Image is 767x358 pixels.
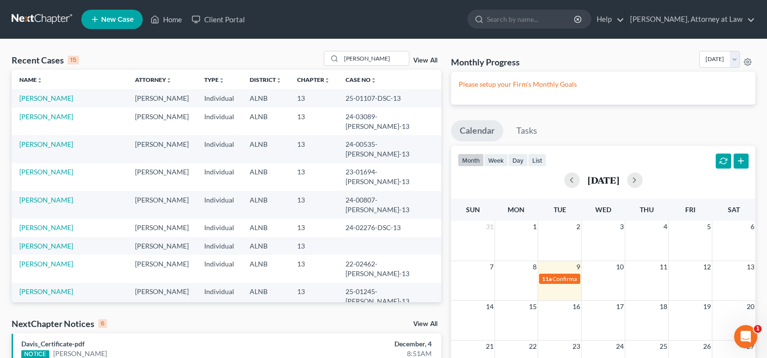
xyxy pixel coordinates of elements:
td: ALNB [242,283,289,311]
td: ALNB [242,255,289,282]
td: 24-03089-[PERSON_NAME]-13 [338,108,441,135]
span: 18 [659,301,668,312]
span: 23 [571,341,581,352]
a: Davis_Certificate-pdf [21,340,85,348]
a: [PERSON_NAME] [19,223,73,232]
a: [PERSON_NAME] [19,196,73,204]
a: Attorneyunfold_more [135,76,172,83]
td: [PERSON_NAME] [127,135,196,163]
td: ALNB [242,191,289,218]
td: [PERSON_NAME] [127,163,196,191]
span: 8 [532,261,538,273]
a: [PERSON_NAME] [19,94,73,102]
h2: [DATE] [587,175,619,185]
i: unfold_more [371,78,376,83]
td: Individual [196,283,242,311]
td: 13 [289,237,338,255]
a: [PERSON_NAME] [19,112,73,121]
td: 13 [289,89,338,107]
a: Tasks [508,120,546,141]
a: Chapterunfold_more [297,76,330,83]
td: Individual [196,237,242,255]
td: [PERSON_NAME] [127,191,196,218]
i: unfold_more [219,78,225,83]
a: View All [413,321,437,327]
span: 17 [615,301,625,312]
a: [PERSON_NAME] [19,242,73,250]
span: 9 [575,261,581,273]
span: 11a [542,275,552,282]
a: [PERSON_NAME] [19,260,73,268]
td: ALNB [242,237,289,255]
td: [PERSON_NAME] [127,218,196,236]
span: 4 [662,221,668,233]
td: 23-01694-[PERSON_NAME]-13 [338,163,441,191]
span: 16 [571,301,581,312]
a: [PERSON_NAME], Attorney at Law [625,11,755,28]
td: 13 [289,218,338,236]
h3: Monthly Progress [451,56,520,68]
span: Wed [595,205,611,214]
span: Tue [554,205,566,214]
span: 7 [489,261,495,273]
span: 10 [615,261,625,273]
td: [PERSON_NAME] [127,283,196,311]
a: View All [413,57,437,64]
div: NextChapter Notices [12,318,107,329]
td: Individual [196,89,242,107]
a: Nameunfold_more [19,76,43,83]
td: Individual [196,108,242,135]
a: Client Portal [187,11,250,28]
a: Case Nounfold_more [346,76,376,83]
i: unfold_more [324,78,330,83]
span: Confirmation Date for [PERSON_NAME] [553,275,655,282]
button: week [484,154,508,167]
a: Help [592,11,624,28]
input: Search by name... [341,51,409,65]
button: day [508,154,528,167]
span: 6 [750,221,755,233]
td: ALNB [242,108,289,135]
span: 2 [575,221,581,233]
td: 24-00807-[PERSON_NAME]-13 [338,191,441,218]
td: [PERSON_NAME] [127,89,196,107]
div: December, 4 [301,339,432,349]
span: 1 [754,325,762,333]
a: Districtunfold_more [250,76,282,83]
td: [PERSON_NAME] [127,237,196,255]
td: Individual [196,163,242,191]
span: 13 [746,261,755,273]
a: Calendar [451,120,503,141]
i: unfold_more [166,78,172,83]
button: month [458,154,484,167]
td: ALNB [242,135,289,163]
span: 5 [706,221,712,233]
td: 25-01107-DSC-13 [338,89,441,107]
td: 25-01245-[PERSON_NAME]-13 [338,283,441,311]
span: 20 [746,301,755,312]
div: 6 [98,319,107,328]
span: 1 [532,221,538,233]
td: Individual [196,135,242,163]
span: 19 [702,301,712,312]
span: New Case [101,16,134,23]
span: 21 [485,341,495,352]
td: 13 [289,255,338,282]
p: Please setup your Firm's Monthly Goals [459,79,748,89]
td: 22-02462-[PERSON_NAME]-13 [338,255,441,282]
td: ALNB [242,89,289,107]
td: 13 [289,135,338,163]
td: 13 [289,191,338,218]
td: Individual [196,255,242,282]
i: unfold_more [37,78,43,83]
span: 26 [702,341,712,352]
span: Sun [466,205,480,214]
div: 15 [68,56,79,64]
span: 14 [485,301,495,312]
td: 13 [289,108,338,135]
span: Thu [640,205,654,214]
input: Search by name... [487,10,575,28]
span: Fri [685,205,695,214]
span: 11 [659,261,668,273]
td: ALNB [242,163,289,191]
